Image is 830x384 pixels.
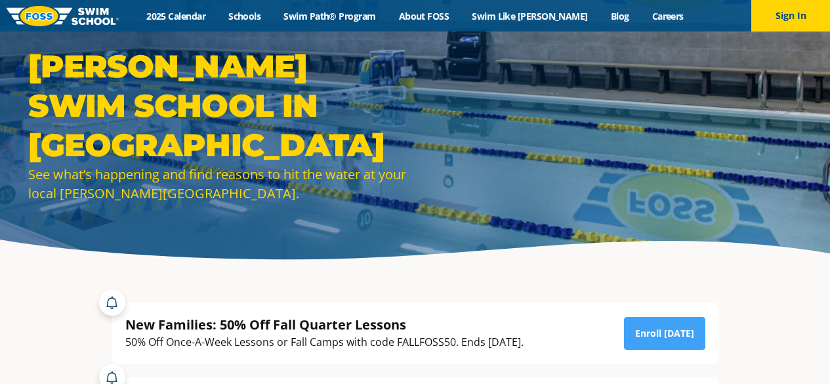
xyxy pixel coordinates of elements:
[387,10,461,22] a: About FOSS
[461,10,600,22] a: Swim Like [PERSON_NAME]
[272,10,387,22] a: Swim Path® Program
[599,10,640,22] a: Blog
[217,10,272,22] a: Schools
[640,10,695,22] a: Careers
[135,10,217,22] a: 2025 Calendar
[7,6,119,26] img: FOSS Swim School Logo
[28,47,409,165] h1: [PERSON_NAME] Swim School in [GEOGRAPHIC_DATA]
[624,317,705,350] a: Enroll [DATE]
[125,316,524,333] div: New Families: 50% Off Fall Quarter Lessons
[28,165,409,203] div: See what’s happening and find reasons to hit the water at your local [PERSON_NAME][GEOGRAPHIC_DATA].
[125,333,524,351] div: 50% Off Once-A-Week Lessons or Fall Camps with code FALLFOSS50. Ends [DATE].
